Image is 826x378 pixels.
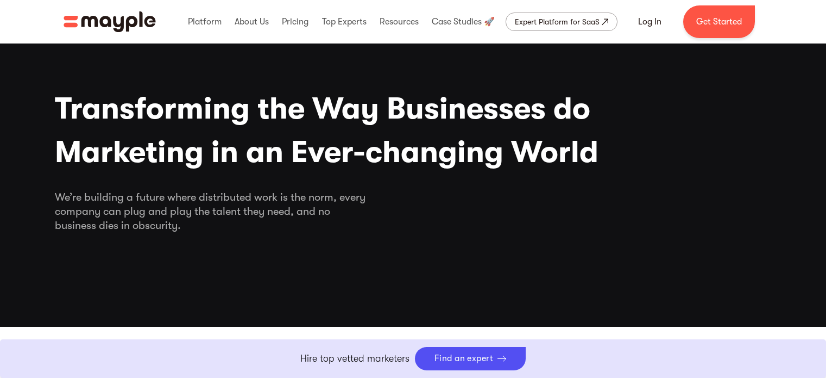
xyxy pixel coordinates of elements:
[279,4,311,39] div: Pricing
[232,4,272,39] div: About Us
[55,131,772,174] span: Marketing in an Ever-changing World
[506,13,617,31] a: Expert Platform for SaaS
[55,205,772,219] span: company can plug and play the talent they need, and no
[377,4,421,39] div: Resources
[515,15,600,28] div: Expert Platform for SaaS
[625,9,674,35] a: Log In
[185,4,224,39] div: Platform
[300,351,409,366] p: Hire top vetted marketers
[55,190,772,233] div: We’re building a future where distributed work is the norm, every
[64,11,156,32] a: home
[683,5,755,38] a: Get Started
[434,354,494,364] div: Find an expert
[64,11,156,32] img: Mayple logo
[55,87,772,174] h1: Transforming the Way Businesses do
[55,219,772,233] span: business dies in obscurity.
[319,4,369,39] div: Top Experts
